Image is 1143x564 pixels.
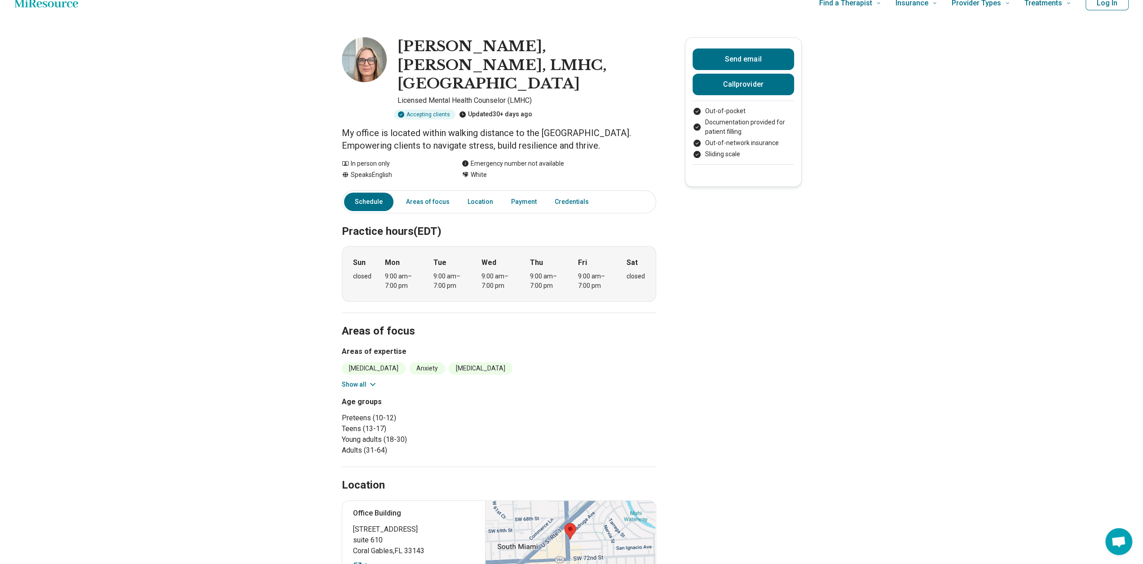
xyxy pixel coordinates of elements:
[462,193,499,211] a: Location
[627,272,645,281] div: closed
[530,257,543,268] strong: Thu
[549,193,600,211] a: Credentials
[578,272,613,291] div: 9:00 am – 7:00 pm
[342,423,495,434] li: Teens (13-17)
[342,246,656,302] div: When does the program meet?
[693,106,794,159] ul: Payment options
[342,203,656,239] h2: Practice hours (EDT)
[342,302,656,339] h2: Areas of focus
[342,346,656,357] h3: Areas of expertise
[693,48,794,70] button: Send email
[342,445,495,456] li: Adults (31-64)
[530,272,565,291] div: 9:00 am – 7:00 pm
[342,413,495,423] li: Preteens (10-12)
[578,257,587,268] strong: Fri
[693,118,794,137] li: Documentation provided for patient filling
[506,193,542,211] a: Payment
[342,127,656,152] p: My office is located within walking distance to the [GEOGRAPHIC_DATA]. Empowering clients to navi...
[481,257,496,268] strong: Wed
[353,257,366,268] strong: Sun
[433,257,446,268] strong: Tue
[342,478,385,493] h2: Location
[693,150,794,159] li: Sliding scale
[344,193,393,211] a: Schedule
[409,362,445,375] li: Anxiety
[342,37,387,82] img: Jennifer Pankow-Martinez, EdS, LMHC, PA, Licensed Mental Health Counselor (LMHC)
[459,110,532,119] div: Updated 30+ days ago
[385,272,419,291] div: 9:00 am – 7:00 pm
[1105,528,1132,555] a: Open chat
[693,138,794,148] li: Out-of-network insurance
[353,524,475,535] span: [STREET_ADDRESS]
[342,434,495,445] li: Young adults (18-30)
[353,508,475,519] p: Office Building
[693,106,794,116] li: Out-of-pocket
[401,193,455,211] a: Areas of focus
[342,380,377,389] button: Show all
[693,74,794,95] button: Callprovider
[353,272,371,281] div: closed
[462,159,564,168] div: Emergency number not available
[342,362,406,375] li: [MEDICAL_DATA]
[353,535,475,546] span: suite 610
[385,257,400,268] strong: Mon
[449,362,512,375] li: [MEDICAL_DATA]
[627,257,638,268] strong: Sat
[342,170,444,180] div: Speaks English
[481,272,516,291] div: 9:00 am – 7:00 pm
[342,397,495,407] h3: Age groups
[471,170,487,180] span: White
[397,95,656,106] p: Licensed Mental Health Counselor (LMHC)
[397,37,656,93] h1: [PERSON_NAME], [PERSON_NAME], LMHC, [GEOGRAPHIC_DATA]
[342,159,444,168] div: In person only
[353,546,475,556] span: Coral Gables , FL 33143
[433,272,468,291] div: 9:00 am – 7:00 pm
[394,110,455,119] div: Accepting clients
